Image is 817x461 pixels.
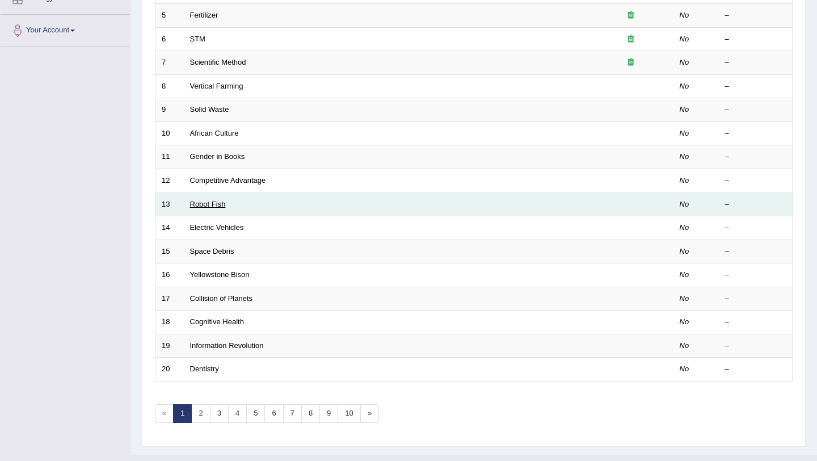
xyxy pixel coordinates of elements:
[725,57,786,68] div: –
[210,404,229,423] a: 3
[283,404,302,423] a: 7
[360,404,379,423] a: »
[155,404,174,423] span: «
[155,287,184,311] td: 17
[680,105,689,114] em: No
[155,145,184,169] td: 11
[155,169,184,192] td: 12
[725,10,786,21] div: –
[725,128,786,139] div: –
[155,358,184,382] td: 20
[190,129,239,137] a: African Culture
[190,270,250,279] a: Yellowstone Bison
[155,51,184,75] td: 7
[725,175,786,186] div: –
[725,199,786,210] div: –
[190,294,253,303] a: Collision of Planets
[680,82,689,90] em: No
[190,176,266,185] a: Competitive Advantage
[190,247,234,255] a: Space Debris
[190,82,243,90] a: Vertical Farming
[155,4,184,28] td: 5
[680,270,689,279] em: No
[725,317,786,328] div: –
[1,15,130,43] a: Your Account
[680,176,689,185] em: No
[680,294,689,303] em: No
[190,364,219,373] a: Dentistry
[190,223,244,232] a: Electric Vehicles
[680,129,689,137] em: No
[155,98,184,122] td: 9
[725,34,786,45] div: –
[246,404,265,423] a: 5
[680,152,689,161] em: No
[680,364,689,373] em: No
[680,223,689,232] em: No
[680,35,689,43] em: No
[173,404,192,423] a: 1
[725,341,786,351] div: –
[680,247,689,255] em: No
[155,27,184,51] td: 6
[725,152,786,162] div: –
[155,192,184,216] td: 13
[725,294,786,304] div: –
[319,404,338,423] a: 9
[155,240,184,263] td: 15
[725,104,786,115] div: –
[190,200,226,208] a: Robot Fish
[155,216,184,240] td: 14
[595,57,667,68] div: Exam occurring question
[301,404,320,423] a: 8
[725,223,786,233] div: –
[155,334,184,358] td: 19
[680,317,689,326] em: No
[190,58,246,66] a: Scientific Method
[228,404,247,423] a: 4
[680,341,689,350] em: No
[190,105,229,114] a: Solid Waste
[725,270,786,280] div: –
[155,74,184,98] td: 8
[680,58,689,66] em: No
[190,317,244,326] a: Cognitive Health
[338,404,360,423] a: 10
[155,121,184,145] td: 10
[190,35,205,43] a: STM
[190,11,218,19] a: Fertilizer
[680,11,689,19] em: No
[595,10,667,21] div: Exam occurring question
[680,200,689,208] em: No
[155,263,184,287] td: 16
[190,152,245,161] a: Gender in Books
[264,404,283,423] a: 6
[725,246,786,257] div: –
[155,311,184,334] td: 18
[725,364,786,375] div: –
[725,81,786,92] div: –
[595,34,667,45] div: Exam occurring question
[190,341,264,350] a: Information Revolution
[191,404,210,423] a: 2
